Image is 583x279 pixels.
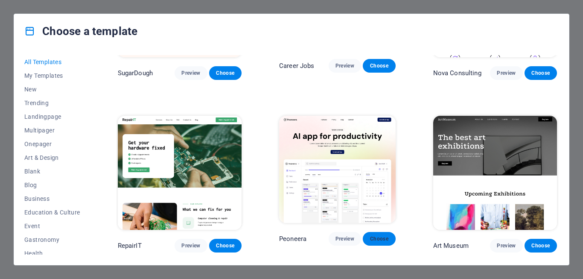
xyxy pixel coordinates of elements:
[181,70,200,76] span: Preview
[24,59,80,65] span: All Templates
[24,223,80,229] span: Event
[175,239,207,253] button: Preview
[24,113,80,120] span: Landingpage
[24,82,80,96] button: New
[531,242,550,249] span: Choose
[24,96,80,110] button: Trending
[24,127,80,134] span: Multipager
[24,178,80,192] button: Blog
[490,239,522,253] button: Preview
[24,206,80,219] button: Education & Culture
[531,70,550,76] span: Choose
[24,69,80,82] button: My Templates
[24,219,80,233] button: Event
[24,151,80,164] button: Art & Design
[118,241,142,250] p: RepairIT
[24,195,80,202] span: Business
[335,62,354,69] span: Preview
[24,168,80,175] span: Blank
[24,236,80,243] span: Gastronomy
[363,232,395,246] button: Choose
[181,242,200,249] span: Preview
[24,233,80,247] button: Gastronomy
[24,100,80,106] span: Trending
[24,192,80,206] button: Business
[279,62,315,70] p: Career Jobs
[433,69,481,77] p: Nova Consulting
[24,55,80,69] button: All Templates
[24,247,80,260] button: Health
[370,235,388,242] span: Choose
[24,72,80,79] span: My Templates
[329,232,361,246] button: Preview
[24,123,80,137] button: Multipager
[433,116,557,230] img: Art Museum
[216,242,235,249] span: Choose
[370,62,388,69] span: Choose
[279,235,306,243] p: Peoneera
[24,250,80,257] span: Health
[118,69,153,77] p: SugarDough
[497,70,516,76] span: Preview
[24,154,80,161] span: Art & Design
[209,239,242,253] button: Choose
[24,24,137,38] h4: Choose a template
[490,66,522,80] button: Preview
[335,235,354,242] span: Preview
[209,66,242,80] button: Choose
[175,66,207,80] button: Preview
[118,116,242,230] img: RepairIT
[24,86,80,93] span: New
[363,59,395,73] button: Choose
[24,164,80,178] button: Blank
[329,59,361,73] button: Preview
[433,241,469,250] p: Art Museum
[24,209,80,216] span: Education & Culture
[24,137,80,151] button: Onepager
[497,242,516,249] span: Preview
[279,116,396,223] img: Peoneera
[216,70,235,76] span: Choose
[24,110,80,123] button: Landingpage
[525,239,557,253] button: Choose
[24,182,80,188] span: Blog
[24,141,80,147] span: Onepager
[525,66,557,80] button: Choose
